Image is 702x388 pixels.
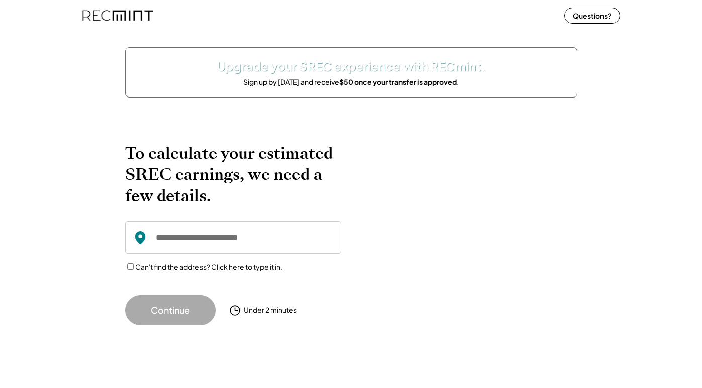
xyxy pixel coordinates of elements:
[125,143,341,206] h2: To calculate your estimated SREC earnings, we need a few details.
[366,143,562,304] img: yH5BAEAAAAALAAAAAABAAEAAAIBRAA7
[82,2,153,29] img: recmint-logotype%403x%20%281%29.jpeg
[244,305,297,315] div: Under 2 minutes
[135,262,282,271] label: Can't find the address? Click here to type it in.
[564,8,620,24] button: Questions?
[339,77,457,86] strong: $50 once your transfer is approved
[217,58,485,75] div: Upgrade your SREC experience with RECmint.
[125,295,216,325] button: Continue
[243,77,459,87] div: Sign up by [DATE] and receive .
